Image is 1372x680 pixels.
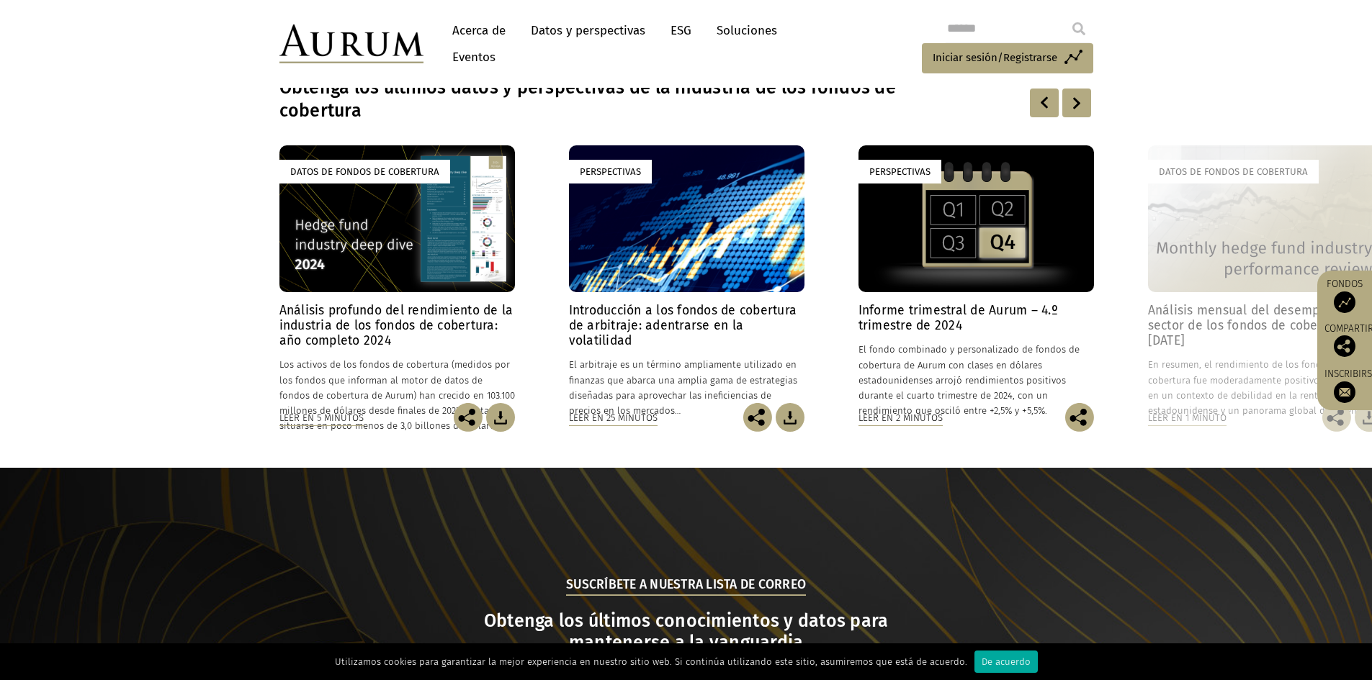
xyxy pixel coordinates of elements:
[569,303,797,348] font: Introducción a los fondos de cobertura de arbitraje: adentrarse en la volatilidad
[1334,381,1355,403] img: Suscríbete a nuestro boletín
[933,51,1057,64] font: Iniciar sesión/Registrarse
[279,24,423,63] img: Oro
[335,656,967,667] font: Utilizamos cookies para garantizar la mejor experiencia en nuestro sitio web. Si continúa utiliza...
[569,359,797,415] font: El arbitraje es un término ampliamente utilizado en finanzas que abarca una amplia gama de estrat...
[569,632,804,653] font: mantenerse a la vanguardia
[858,344,1080,416] font: El fondo combinado y personalizado de fondos de cobertura de Aurum con clases en dólares estadoun...
[922,43,1093,73] a: Iniciar sesión/Registrarse
[776,403,804,432] img: Descargar artículo
[1334,335,1355,357] img: Comparte esta publicación
[743,403,772,432] img: Comparte esta publicación
[524,17,653,44] a: Datos y perspectivas
[1324,278,1365,313] a: Fondos
[445,44,496,71] a: Eventos
[1064,14,1093,43] input: Submit
[717,23,777,38] font: Soluciones
[858,303,1058,333] font: Informe trimestral de Aurum – 4.º trimestre de 2024
[452,50,496,65] font: Eventos
[484,610,889,632] font: Obtenga los últimos conocimientos y datos para
[671,23,691,38] font: ESG
[290,166,439,177] font: Datos de fondos de cobertura
[531,23,645,38] font: Datos y perspectivas
[663,17,699,44] a: ESG
[454,403,483,432] img: Comparte esta publicación
[445,17,513,44] a: Acerca de
[279,412,364,423] font: Leer en 5 minutos
[1065,403,1094,432] img: Comparte esta publicación
[279,303,514,348] font: Análisis profundo del rendimiento de la industria de los fondos de cobertura: año completo 2024
[858,145,1094,403] a: Perspectivas Informe trimestral de Aurum – 4.º trimestre de 2024 El fondo combinado y personaliza...
[1334,291,1355,313] img: Acceso a fondos
[709,17,784,44] a: Soluciones
[1148,303,1365,348] font: Análisis mensual del desempeño del sector de los fondos de cobertura – [DATE]
[566,577,806,592] font: Suscríbete a nuestra lista de correo
[569,412,658,423] font: Leer en 25 minutos
[858,412,943,423] font: Leer en 2 minutos
[569,145,804,403] a: Perspectivas Introducción a los fondos de cobertura de arbitraje: adentrarse en la volatilidad El...
[452,23,506,38] font: Acerca de
[279,359,515,431] font: Los activos de los fondos de cobertura (medidos por los fondos que informan al motor de datos de ...
[869,166,931,177] font: Perspectivas
[1327,278,1363,290] font: Fondos
[486,403,515,432] img: Descargar artículo
[982,656,1031,667] font: De acuerdo
[580,166,641,177] font: Perspectivas
[279,145,515,403] a: Datos de fondos de cobertura Análisis profundo del rendimiento de la industria de los fondos de c...
[1322,403,1351,432] img: Comparte esta publicación
[1148,412,1227,423] font: Leer en 1 minuto
[1159,166,1308,177] font: Datos de fondos de cobertura
[279,77,896,122] font: Obtenga los últimos datos y perspectivas de la industria de los fondos de cobertura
